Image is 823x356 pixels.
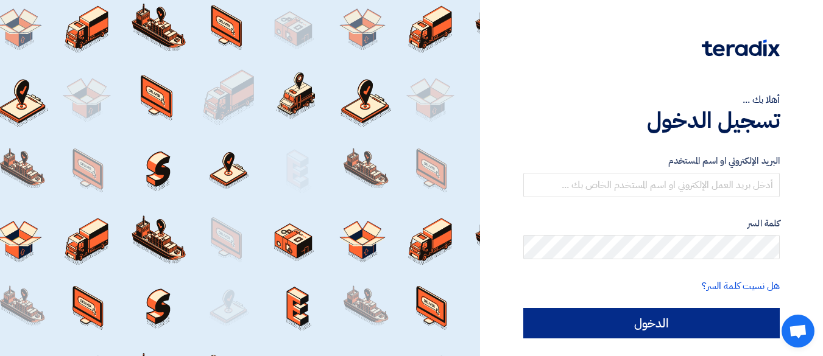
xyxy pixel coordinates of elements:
[523,308,780,338] input: الدخول
[702,40,780,57] img: Teradix logo
[702,279,780,293] a: هل نسيت كلمة السر؟
[523,173,780,197] input: أدخل بريد العمل الإلكتروني او اسم المستخدم الخاص بك ...
[523,217,780,231] label: كلمة السر
[782,315,814,347] a: دردشة مفتوحة
[523,107,780,134] h1: تسجيل الدخول
[523,92,780,107] div: أهلا بك ...
[523,154,780,168] label: البريد الإلكتروني او اسم المستخدم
